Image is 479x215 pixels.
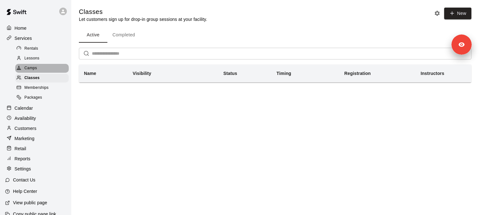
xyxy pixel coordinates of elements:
span: Classes [24,75,40,81]
div: Rentals [15,44,69,53]
a: Customers [5,124,66,133]
h5: Classes [79,8,207,16]
p: Let customers sign up for drop-in group sessions at your facility. [79,16,207,22]
button: Active [79,28,107,43]
a: Calendar [5,103,66,113]
a: Availability [5,114,66,123]
a: Lessons [15,53,71,63]
p: Calendar [15,105,33,111]
a: Rentals [15,44,71,53]
a: Retail [5,144,66,153]
b: Registration [344,71,371,76]
div: Classes [15,74,69,83]
span: Camps [24,65,37,71]
p: Help Center [13,188,37,194]
b: Instructors [421,71,444,76]
p: Customers [15,125,36,132]
b: Visibility [133,71,151,76]
a: Memberships [15,83,71,93]
div: Lessons [15,54,69,63]
a: Reports [5,154,66,163]
a: Packages [15,93,71,103]
a: Services [5,34,66,43]
div: Camps [15,64,69,73]
p: Settings [15,166,31,172]
span: Memberships [24,85,48,91]
div: Memberships [15,83,69,92]
button: Classes settings [432,9,442,18]
p: Contact Us [13,177,35,183]
a: Classes [15,73,71,83]
a: Marketing [5,134,66,143]
p: Reports [15,156,30,162]
p: Marketing [15,135,35,142]
span: Lessons [24,55,40,62]
a: Settings [5,164,66,174]
button: New [444,8,471,19]
p: Retail [15,145,26,152]
span: Packages [24,95,42,101]
span: Rentals [24,46,38,52]
p: Services [15,35,32,41]
a: Home [5,23,66,33]
b: Name [84,71,96,76]
b: Status [223,71,237,76]
b: Timing [277,71,291,76]
p: Availability [15,115,36,121]
table: simple table [79,64,471,83]
p: View public page [13,200,47,206]
p: Home [15,25,27,31]
button: Completed [107,28,140,43]
a: Camps [15,64,71,73]
div: Packages [15,93,69,102]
